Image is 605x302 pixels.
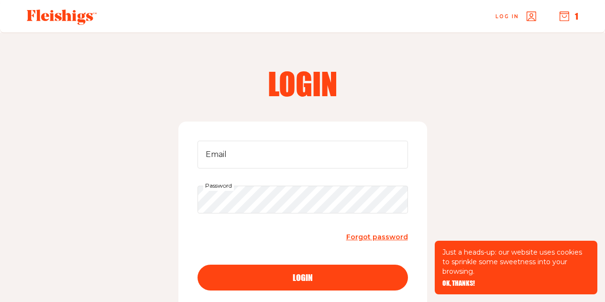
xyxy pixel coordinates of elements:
span: Forgot password [346,233,408,241]
button: login [198,265,408,291]
button: 1 [560,11,578,22]
button: OK, THANKS! [442,280,475,287]
span: Log in [495,13,519,20]
input: Password [198,186,408,213]
span: login [293,273,313,282]
p: Just a heads-up: our website uses cookies to sprinkle some sweetness into your browsing. [442,247,590,276]
a: Forgot password [346,231,408,244]
h2: Login [180,68,425,99]
a: Log in [495,11,536,21]
label: Password [203,180,234,191]
input: Email [198,141,408,168]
